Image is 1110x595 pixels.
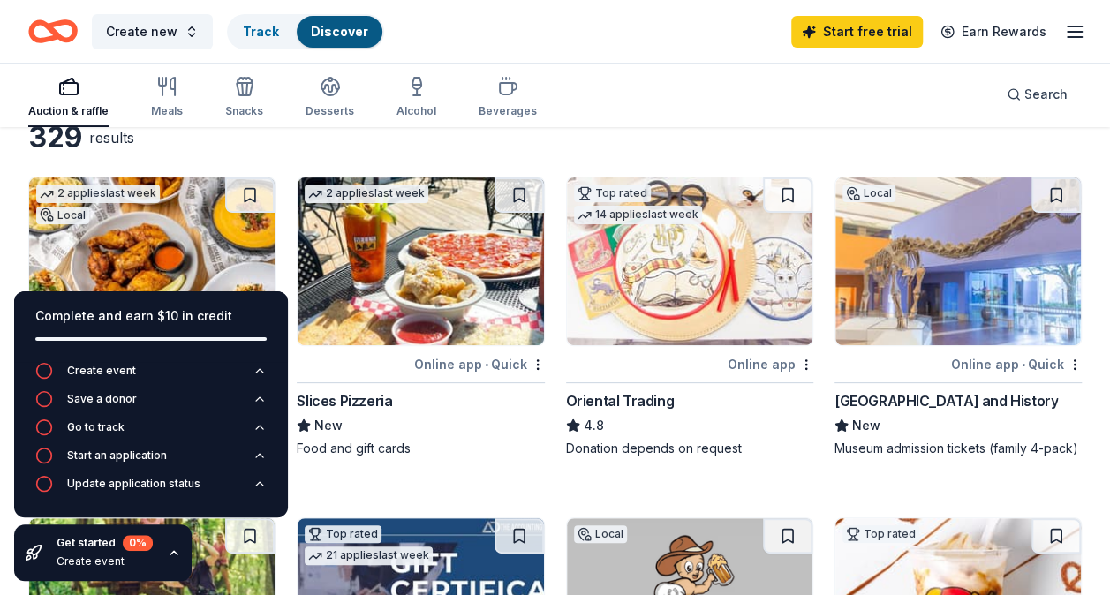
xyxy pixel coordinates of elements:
button: Meals [151,69,183,127]
div: Donation depends on request [566,440,813,457]
a: Image for Fort Worth Museum of Science and HistoryLocalOnline app•Quick[GEOGRAPHIC_DATA] and Hist... [834,177,1082,457]
span: New [314,415,343,436]
div: Top rated [574,185,651,202]
div: Auction & raffle [28,104,109,118]
a: Earn Rewards [930,16,1057,48]
div: Local [574,525,627,543]
button: Snacks [225,69,263,127]
span: • [485,358,488,372]
div: Create event [57,554,153,569]
button: Go to track [35,418,267,447]
a: Image for Chicken N Pickle (Grand Prairie)2 applieslast weekLocalOnline app•QuickChicken N Pickle... [28,177,276,475]
a: Image for Oriental TradingTop rated14 applieslast weekOnline appOriental Trading4.8Donation depen... [566,177,813,457]
button: Start an application [35,447,267,475]
button: Create event [35,362,267,390]
span: Search [1024,84,1068,105]
a: Discover [311,24,368,39]
div: [GEOGRAPHIC_DATA] and History [834,390,1058,411]
button: Save a donor [35,390,267,418]
div: 2 applies last week [305,185,428,203]
button: Beverages [479,69,537,127]
img: Image for Oriental Trading [567,177,812,345]
div: Online app Quick [414,353,545,375]
img: Image for Fort Worth Museum of Science and History [835,177,1081,345]
a: Home [28,11,78,52]
button: TrackDiscover [227,14,384,49]
div: Local [36,207,89,224]
span: Create new [106,21,177,42]
div: Desserts [306,104,354,118]
span: • [1022,358,1025,372]
div: Complete and earn $10 in credit [35,305,267,327]
div: Get started [57,535,153,551]
a: Image for Slices Pizzeria2 applieslast weekOnline app•QuickSlices PizzeriaNewFood and gift cards [297,177,544,457]
div: Beverages [479,104,537,118]
span: 4.8 [584,415,604,436]
button: Auction & raffle [28,69,109,127]
div: 2 applies last week [36,185,160,203]
div: 14 applies last week [574,206,702,224]
div: 329 [28,120,82,155]
img: Image for Chicken N Pickle (Grand Prairie) [29,177,275,345]
div: Top rated [305,525,381,543]
a: Track [243,24,279,39]
button: Alcohol [396,69,436,127]
div: Museum admission tickets (family 4-pack) [834,440,1082,457]
button: Search [993,77,1082,112]
div: Local [842,185,895,202]
button: Create new [92,14,213,49]
img: Image for Slices Pizzeria [298,177,543,345]
div: 21 applies last week [305,546,433,565]
div: Online app Quick [951,353,1082,375]
div: Food and gift cards [297,440,544,457]
a: Start free trial [791,16,923,48]
span: New [852,415,880,436]
div: Update application status [67,477,200,491]
div: Save a donor [67,392,137,406]
button: Desserts [306,69,354,127]
div: 0 % [123,535,153,551]
div: Top rated [842,525,919,543]
div: Alcohol [396,104,436,118]
div: Oriental Trading [566,390,675,411]
div: Snacks [225,104,263,118]
div: Online app [728,353,813,375]
button: Update application status [35,475,267,503]
div: Create event [67,364,136,378]
div: Meals [151,104,183,118]
div: Slices Pizzeria [297,390,392,411]
div: Go to track [67,420,125,434]
div: Start an application [67,448,167,463]
div: results [89,127,134,148]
